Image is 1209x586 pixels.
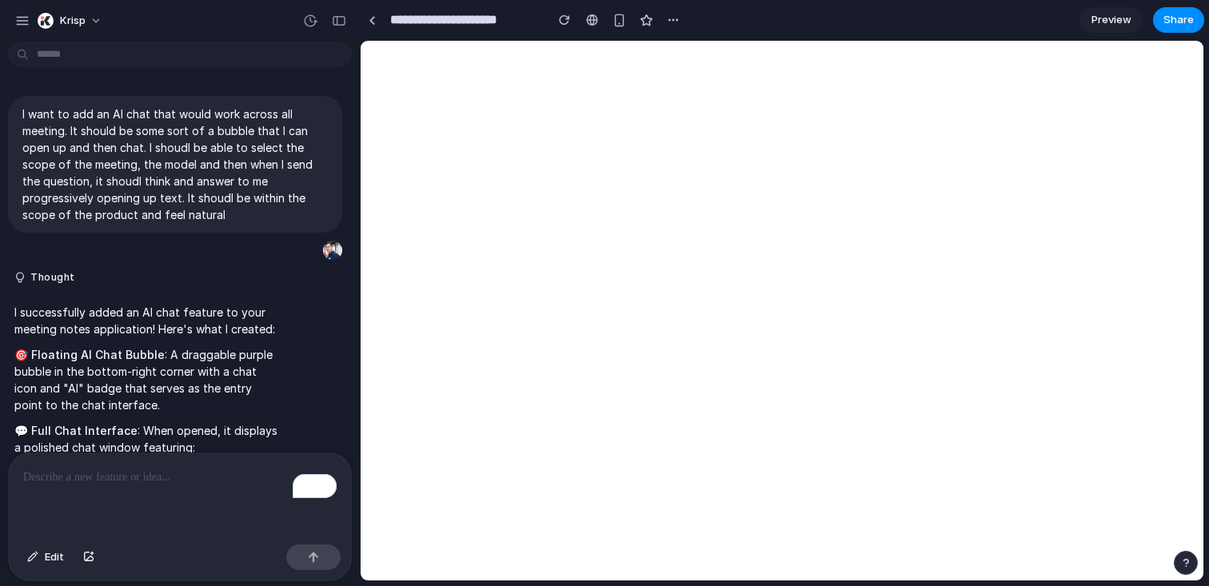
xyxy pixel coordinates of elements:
span: Share [1163,12,1194,28]
button: Share [1153,7,1204,33]
strong: 🎯 Floating AI Chat Bubble [14,348,165,361]
p: : When opened, it displays a polished chat window featuring: [14,422,281,456]
p: I successfully added an AI chat feature to your meeting notes application! Here's what I created: [14,304,281,337]
p: I want to add an AI chat that would work across all meeting. It should be some sort of a bubble t... [22,106,328,223]
a: Preview [1079,7,1143,33]
div: To enrich screen reader interactions, please activate Accessibility in Grammarly extension settings [9,453,351,538]
button: Krisp [31,8,110,34]
span: Preview [1091,12,1131,28]
button: Edit [19,544,72,570]
span: Krisp [60,13,86,29]
p: : A draggable purple bubble in the bottom-right corner with a chat icon and "AI" badge that serve... [14,346,281,413]
strong: 💬 Full Chat Interface [14,424,138,437]
iframe: To enrich screen reader interactions, please activate Accessibility in Grammarly extension settings [361,41,1203,580]
span: Edit [45,549,64,565]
